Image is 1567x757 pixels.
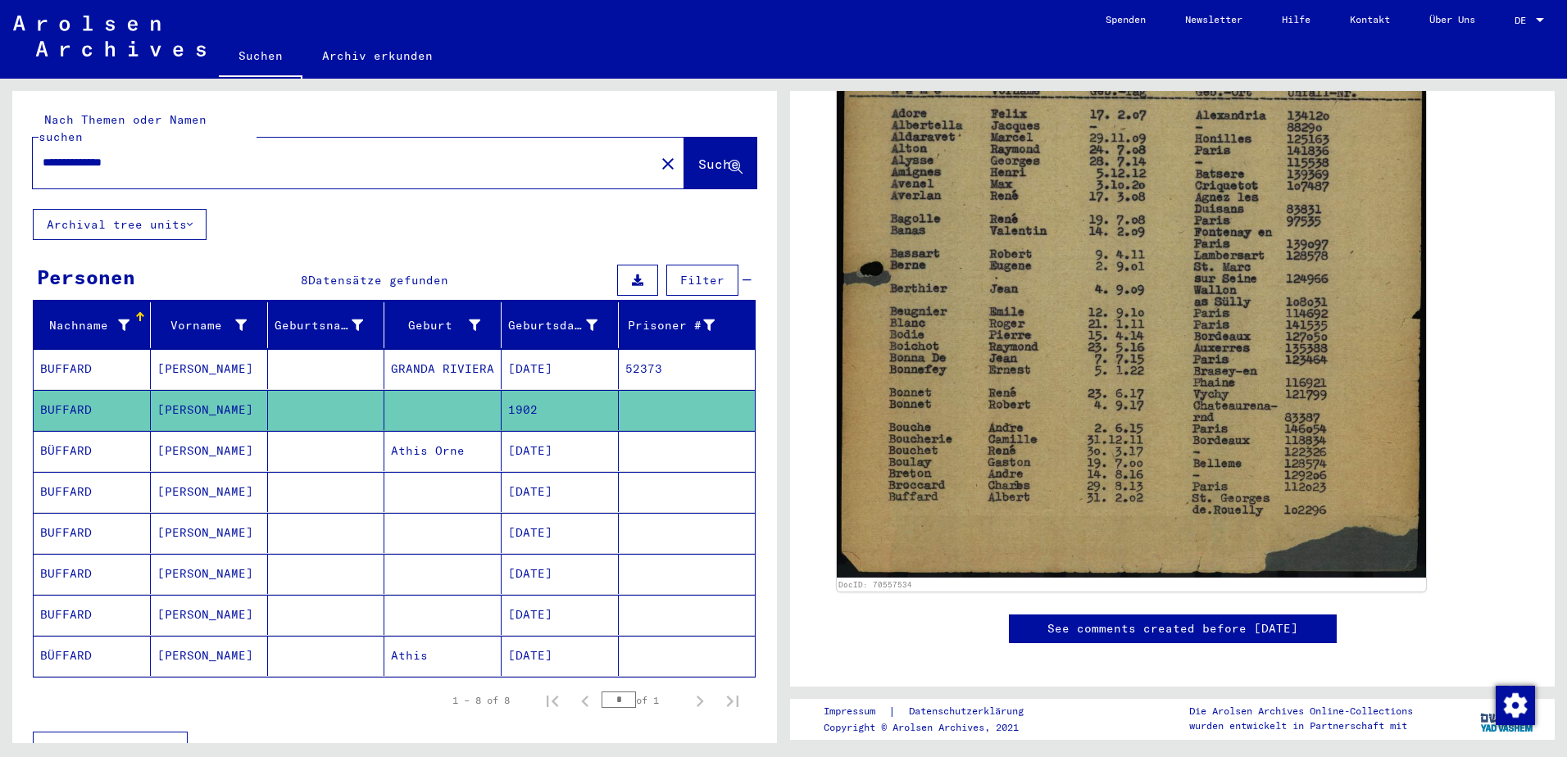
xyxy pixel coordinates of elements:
button: Previous page [569,684,602,717]
span: Datensätze gefunden [308,273,448,288]
mat-cell: [DATE] [502,472,619,512]
mat-cell: [DATE] [502,554,619,594]
a: Suchen [219,36,302,79]
mat-header-cell: Geburtsname [268,302,385,348]
mat-cell: BÜFFARD [34,636,151,676]
p: wurden entwickelt in Partnerschaft mit [1189,718,1413,733]
mat-cell: [PERSON_NAME] [151,513,268,553]
mat-cell: [DATE] [502,349,619,389]
mat-cell: [PERSON_NAME] [151,554,268,594]
mat-cell: [PERSON_NAME] [151,472,268,512]
img: Arolsen_neg.svg [13,16,206,57]
mat-cell: 1902 [502,390,619,430]
mat-cell: BUFFARD [34,595,151,635]
div: 1 – 8 of 8 [452,693,510,708]
mat-header-cell: Vorname [151,302,268,348]
span: DE [1515,15,1533,26]
span: Suche [698,156,739,172]
span: 8 [301,273,308,288]
mat-cell: BUFFARD [34,390,151,430]
a: See comments created before [DATE] [1047,620,1298,637]
div: Nachname [40,312,150,338]
mat-cell: [DATE] [502,595,619,635]
div: Geburt‏ [391,317,480,334]
img: Zustimmung ändern [1496,686,1535,725]
mat-cell: BUFFARD [34,349,151,389]
button: Suche [684,138,756,188]
div: Geburt‏ [391,312,501,338]
button: Clear [652,147,684,179]
a: Archiv erkunden [302,36,452,75]
mat-cell: GRANDA RIVIERA [384,349,502,389]
mat-cell: BUFFARD [34,513,151,553]
p: Die Arolsen Archives Online-Collections [1189,704,1413,718]
a: Impressum [824,703,888,720]
mat-label: Nach Themen oder Namen suchen [39,112,207,144]
p: Copyright © Arolsen Archives, 2021 [824,720,1043,735]
mat-cell: Athis Orne [384,431,502,471]
div: Vorname [157,317,247,334]
div: Prisoner # [625,312,735,338]
mat-cell: BUFFARD [34,472,151,512]
div: of 1 [602,692,684,708]
mat-header-cell: Prisoner # [619,302,755,348]
div: Vorname [157,312,267,338]
mat-header-cell: Nachname [34,302,151,348]
mat-cell: BÜFFARD [34,431,151,471]
span: Weniger anzeigen [47,740,165,755]
div: Geburtsdatum [508,312,618,338]
mat-header-cell: Geburt‏ [384,302,502,348]
mat-icon: close [658,154,678,174]
mat-cell: [DATE] [502,636,619,676]
button: First page [536,684,569,717]
mat-cell: [PERSON_NAME] [151,390,268,430]
div: Geburtsdatum [508,317,597,334]
button: Filter [666,265,738,296]
button: Last page [716,684,749,717]
mat-cell: Athis [384,636,502,676]
div: Nachname [40,317,129,334]
mat-cell: [DATE] [502,431,619,471]
mat-cell: BUFFARD [34,554,151,594]
mat-cell: 52373 [619,349,755,389]
mat-cell: [PERSON_NAME] [151,431,268,471]
div: Prisoner # [625,317,715,334]
mat-header-cell: Geburtsdatum [502,302,619,348]
img: yv_logo.png [1477,698,1538,739]
mat-cell: [PERSON_NAME] [151,349,268,389]
div: Geburtsname [275,312,384,338]
mat-cell: [PERSON_NAME] [151,636,268,676]
div: Personen [37,262,135,292]
mat-cell: [DATE] [502,513,619,553]
button: Archival tree units [33,209,207,240]
div: | [824,703,1043,720]
button: Next page [684,684,716,717]
mat-cell: [PERSON_NAME] [151,595,268,635]
div: Geburtsname [275,317,364,334]
a: Datenschutzerklärung [896,703,1043,720]
a: DocID: 70557534 [838,580,912,589]
span: Filter [680,273,724,288]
